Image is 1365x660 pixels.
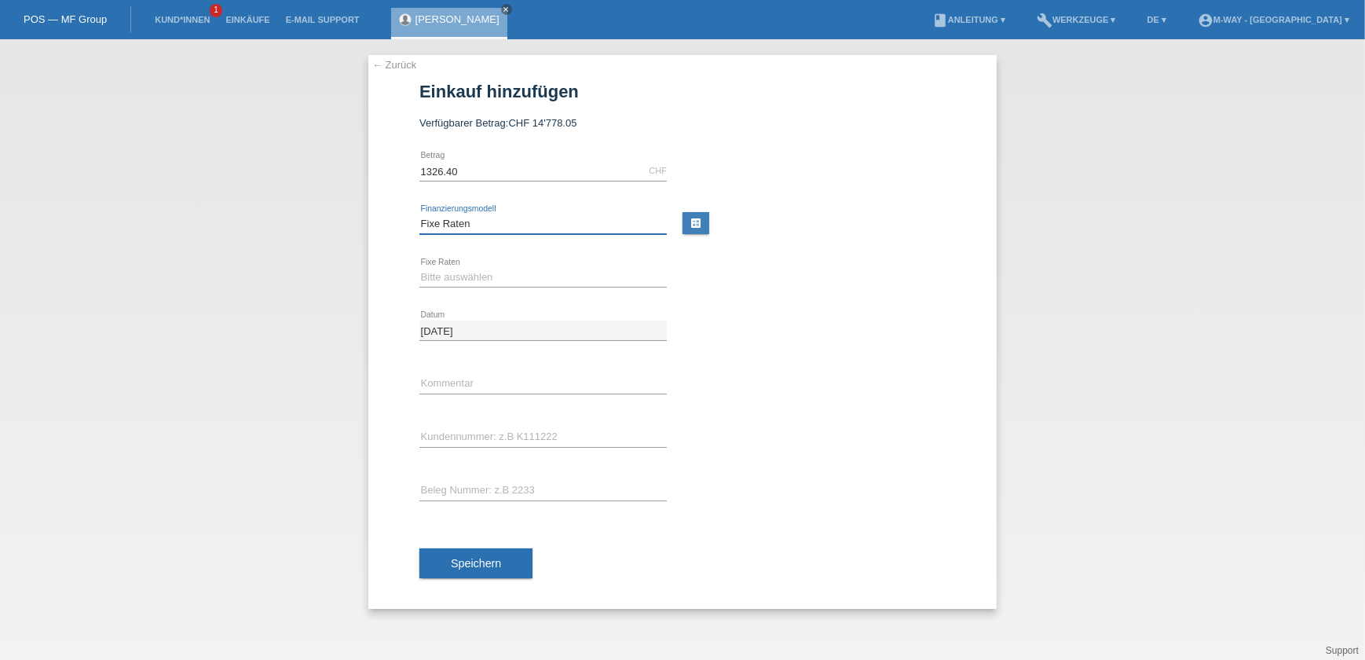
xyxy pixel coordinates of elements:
[1198,13,1213,28] i: account_circle
[1029,15,1124,24] a: buildWerkzeuge ▾
[649,166,667,175] div: CHF
[690,217,702,229] i: calculate
[210,4,222,17] span: 1
[147,15,218,24] a: Kund*innen
[1326,645,1359,656] a: Support
[218,15,277,24] a: Einkäufe
[415,13,500,25] a: [PERSON_NAME]
[1190,15,1357,24] a: account_circlem-way - [GEOGRAPHIC_DATA] ▾
[932,13,948,28] i: book
[508,117,576,129] span: CHF 14'778.05
[924,15,1013,24] a: bookAnleitung ▾
[419,548,532,578] button: Speichern
[503,5,511,13] i: close
[278,15,368,24] a: E-Mail Support
[501,4,512,15] a: close
[1140,15,1174,24] a: DE ▾
[24,13,107,25] a: POS — MF Group
[1037,13,1052,28] i: build
[682,212,709,234] a: calculate
[419,82,946,101] h1: Einkauf hinzufügen
[451,557,501,570] span: Speichern
[419,117,946,129] div: Verfügbarer Betrag:
[372,59,416,71] a: ← Zurück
